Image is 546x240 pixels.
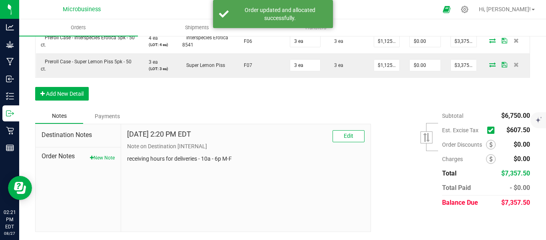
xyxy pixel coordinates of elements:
input: 0 [374,36,400,47]
span: - $0.00 [510,184,530,192]
span: Total [442,169,456,177]
p: (LOT: 4 ea) [145,42,172,48]
span: Edit [344,133,353,139]
span: $607.50 [506,126,530,134]
span: 3 ea [330,38,343,44]
span: $7,357.50 [501,169,530,177]
span: Total Paid [442,184,471,192]
span: 4 ea [145,35,158,41]
span: $7,357.50 [501,199,530,206]
div: Order updated and allocated successfully. [233,6,327,22]
div: Payments [83,109,131,123]
span: Save Order Detail [498,38,510,43]
span: Interspecies Erotica 8541 [182,35,228,48]
inline-svg: Inbound [6,75,14,83]
span: F06 [240,38,252,44]
input: 0 [410,36,440,47]
a: Shipments [138,19,257,36]
span: Order Notes [42,151,115,161]
span: $0.00 [514,141,530,148]
span: Save Order Detail [498,62,510,67]
span: $6,750.00 [501,112,530,119]
button: New Note [90,154,115,161]
div: Notes [35,109,83,124]
p: receiving hours for deliveries - 10a - 6p M-F [127,155,365,163]
input: 0 [451,60,476,71]
span: Balance Due [442,199,478,206]
span: Delete Order Detail [510,38,522,43]
span: Preroll Case - Interspecies Erotica 5pk - 50 ct. [41,35,135,48]
span: Orders [60,24,97,31]
p: 08/27 [4,230,16,236]
input: 0 [451,36,476,47]
button: Add New Detail [35,87,89,101]
div: Manage settings [460,6,470,13]
span: Open Ecommerce Menu [438,2,456,17]
h4: [DATE] 2:20 PM EDT [127,130,191,138]
input: 0 [290,60,320,71]
span: Preroll Case - Super Lemon Piss 5pk - 50 ct. [41,59,132,72]
inline-svg: Manufacturing [6,58,14,66]
span: Microbusiness [63,6,101,13]
span: Calculate excise tax [487,125,498,135]
span: Hi, [PERSON_NAME]! [479,6,531,12]
a: Orders [19,19,138,36]
p: 02:21 PM EDT [4,209,16,230]
span: Shipments [174,24,220,31]
span: 3 ea [145,59,158,65]
span: Order Discounts [442,141,486,148]
inline-svg: Outbound [6,109,14,117]
button: Edit [333,130,365,142]
iframe: Resource center [8,176,32,200]
span: Est. Excise Tax [442,127,484,133]
inline-svg: Reports [6,144,14,152]
span: Destination Notes [42,130,115,140]
inline-svg: Retail [6,127,14,135]
inline-svg: Inventory [6,92,14,100]
p: (LOT: 3 ea) [145,66,172,72]
input: 0 [374,60,400,71]
span: Super Lemon Piss [182,63,225,68]
inline-svg: Analytics [6,23,14,31]
input: 0 [290,36,320,47]
span: $0.00 [514,155,530,163]
span: 3 ea [330,63,343,68]
p: Note on Destination [INTERNAL] [127,142,365,151]
inline-svg: Grow [6,40,14,48]
span: Subtotal [442,113,463,119]
input: 0 [410,60,440,71]
span: Delete Order Detail [510,62,522,67]
span: F07 [240,63,252,68]
span: Charges [442,156,486,162]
